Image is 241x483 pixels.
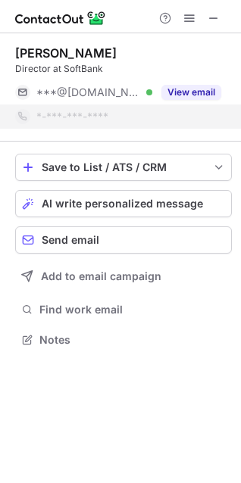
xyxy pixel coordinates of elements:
[39,333,226,347] span: Notes
[39,303,226,316] span: Find work email
[42,234,99,246] span: Send email
[15,190,232,217] button: AI write personalized message
[41,270,161,282] span: Add to email campaign
[15,263,232,290] button: Add to email campaign
[15,329,232,351] button: Notes
[15,226,232,254] button: Send email
[15,299,232,320] button: Find work email
[42,161,205,173] div: Save to List / ATS / CRM
[42,198,203,210] span: AI write personalized message
[15,154,232,181] button: save-profile-one-click
[15,9,106,27] img: ContactOut v5.3.10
